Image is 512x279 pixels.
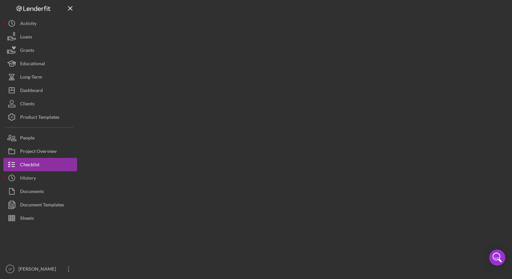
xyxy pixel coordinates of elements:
[3,110,77,124] button: Product Templates
[8,267,12,271] text: JP
[3,262,77,276] button: JP[PERSON_NAME]
[489,250,505,266] div: Open Intercom Messenger
[20,198,64,213] div: Document Templates
[20,110,59,125] div: Product Templates
[20,30,32,45] div: Loans
[3,43,77,57] button: Grants
[3,171,77,185] button: History
[20,171,36,186] div: History
[20,131,35,146] div: People
[3,131,77,145] button: People
[20,43,34,59] div: Grants
[3,30,77,43] button: Loans
[3,70,77,84] button: Long-Term
[3,198,77,211] button: Document Templates
[3,17,77,30] button: Activity
[3,84,77,97] button: Dashboard
[20,145,57,160] div: Project Overview
[20,17,37,32] div: Activity
[20,84,43,99] div: Dashboard
[20,158,40,173] div: Checklist
[20,185,44,200] div: Documents
[3,185,77,198] button: Documents
[3,145,77,158] button: Project Overview
[3,158,77,171] button: Checklist
[17,262,60,277] div: [PERSON_NAME]
[3,211,77,225] button: Sheets
[20,211,34,226] div: Sheets
[20,57,45,72] div: Educational
[20,70,42,85] div: Long-Term
[20,97,35,112] div: Clients
[3,57,77,70] button: Educational
[3,97,77,110] button: Clients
